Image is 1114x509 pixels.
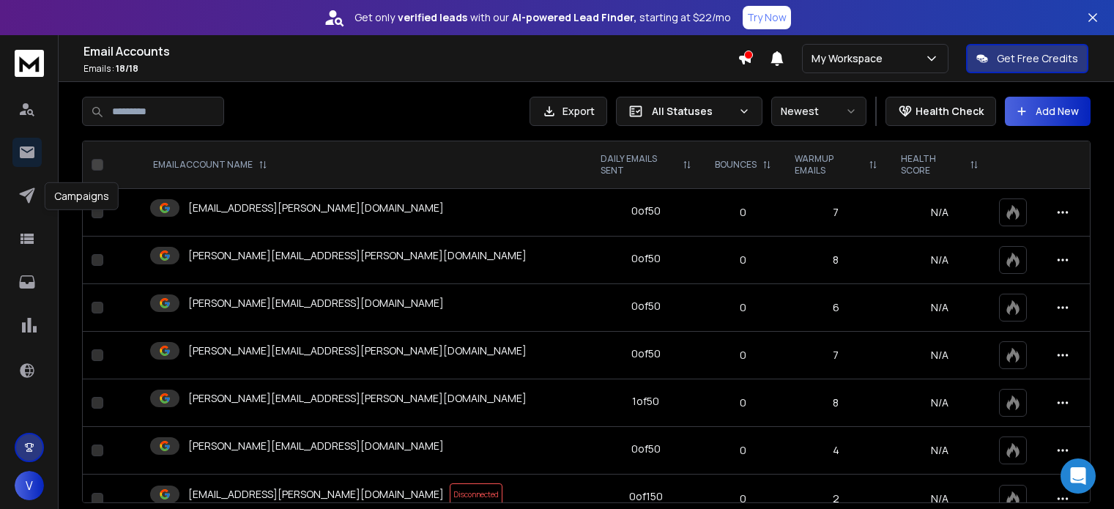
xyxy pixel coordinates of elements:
[188,439,444,453] p: [PERSON_NAME][EMAIL_ADDRESS][DOMAIN_NAME]
[15,471,44,500] button: V
[771,97,866,126] button: Newest
[743,6,791,29] button: Try Now
[15,50,44,77] img: logo
[601,153,677,177] p: DAILY EMAILS SENT
[153,159,267,171] div: EMAIL ACCOUNT NAME
[631,346,661,361] div: 0 of 50
[632,394,659,409] div: 1 of 50
[712,348,774,363] p: 0
[512,10,636,25] strong: AI-powered Lead Finder,
[631,299,661,313] div: 0 of 50
[966,44,1088,73] button: Get Free Credits
[631,442,661,456] div: 0 of 50
[1061,458,1096,494] div: Open Intercom Messenger
[795,153,863,177] p: WARMUP EMAILS
[898,491,981,506] p: N/A
[45,182,119,210] div: Campaigns
[188,201,444,215] p: [EMAIL_ADDRESS][PERSON_NAME][DOMAIN_NAME]
[898,205,981,220] p: N/A
[783,237,889,284] td: 8
[783,284,889,332] td: 6
[898,395,981,410] p: N/A
[783,427,889,475] td: 4
[83,63,738,75] p: Emails :
[712,491,774,506] p: 0
[916,104,984,119] p: Health Check
[188,296,444,311] p: [PERSON_NAME][EMAIL_ADDRESS][DOMAIN_NAME]
[783,332,889,379] td: 7
[712,395,774,410] p: 0
[188,487,444,502] p: [EMAIL_ADDRESS][PERSON_NAME][DOMAIN_NAME]
[885,97,996,126] button: Health Check
[188,343,527,358] p: [PERSON_NAME][EMAIL_ADDRESS][PERSON_NAME][DOMAIN_NAME]
[715,159,757,171] p: BOUNCES
[812,51,888,66] p: My Workspace
[188,391,527,406] p: [PERSON_NAME][EMAIL_ADDRESS][PERSON_NAME][DOMAIN_NAME]
[652,104,732,119] p: All Statuses
[712,205,774,220] p: 0
[712,300,774,315] p: 0
[631,251,661,266] div: 0 of 50
[354,10,731,25] p: Get only with our starting at $22/mo
[898,348,981,363] p: N/A
[997,51,1078,66] p: Get Free Credits
[398,10,467,25] strong: verified leads
[898,253,981,267] p: N/A
[530,97,607,126] button: Export
[898,300,981,315] p: N/A
[712,443,774,458] p: 0
[783,379,889,427] td: 8
[629,489,663,504] div: 0 of 150
[83,42,738,60] h1: Email Accounts
[712,253,774,267] p: 0
[783,189,889,237] td: 7
[1005,97,1091,126] button: Add New
[116,62,138,75] span: 18 / 18
[898,443,981,458] p: N/A
[450,483,502,505] span: Disconnected
[747,10,787,25] p: Try Now
[631,204,661,218] div: 0 of 50
[901,153,964,177] p: HEALTH SCORE
[188,248,527,263] p: [PERSON_NAME][EMAIL_ADDRESS][PERSON_NAME][DOMAIN_NAME]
